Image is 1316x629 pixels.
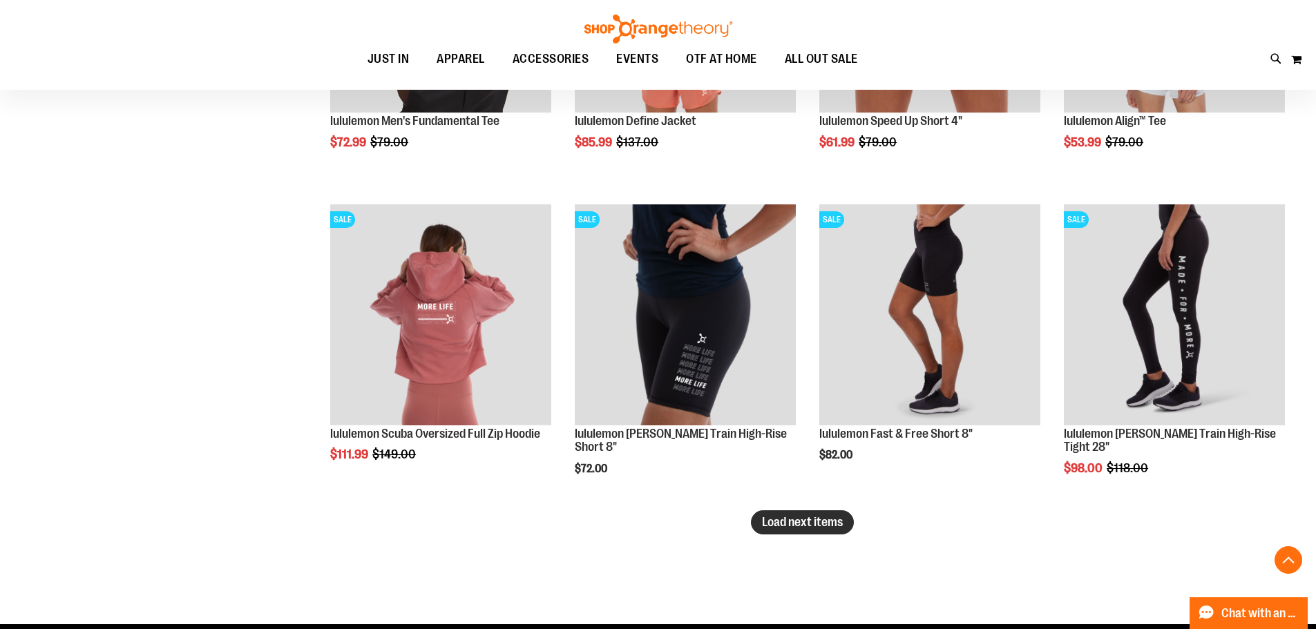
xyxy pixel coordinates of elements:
a: lululemon Define Jacket [575,114,696,128]
span: $72.99 [330,135,368,149]
span: SALE [819,211,844,228]
span: SALE [575,211,600,228]
a: lululemon [PERSON_NAME] Train High-Rise Short 8" [575,427,787,454]
a: lululemon Align™ Tee [1064,114,1166,128]
a: Product image for lululemon Wunder Train High-Rise Short 8"SALE [575,204,796,427]
button: Chat with an Expert [1190,597,1308,629]
a: lululemon Men's Fundamental Tee [330,114,499,128]
div: product [323,197,558,497]
span: $79.00 [1105,135,1145,149]
span: $79.00 [859,135,899,149]
span: $85.99 [575,135,614,149]
span: EVENTS [616,43,658,75]
span: $98.00 [1064,461,1105,475]
span: $61.99 [819,135,857,149]
span: Load next items [762,515,843,529]
a: Product image for lululemon Fast & Free Short 8"SALE [819,204,1040,427]
a: lululemon [PERSON_NAME] Train High-Rise Tight 28" [1064,427,1276,454]
a: Product image for lululemon Scuba Oversized Full Zip HoodieSALE [330,204,551,427]
span: SALE [1064,211,1089,228]
a: lululemon Speed Up Short 4" [819,114,962,128]
a: lululemon Fast & Free Short 8" [819,427,973,441]
img: Product image for lululemon Fast & Free Short 8" [819,204,1040,425]
span: $118.00 [1107,461,1150,475]
span: OTF AT HOME [686,43,757,75]
div: product [568,197,803,510]
a: lululemon Scuba Oversized Full Zip Hoodie [330,427,540,441]
div: product [1057,197,1292,510]
button: Back To Top [1275,546,1302,574]
span: APPAREL [437,43,485,75]
button: Load next items [751,510,854,534]
img: Product image for lululemon Scuba Oversized Full Zip Hoodie [330,204,551,425]
span: ACCESSORIES [513,43,589,75]
img: Shop Orangetheory [582,14,734,43]
div: product [812,197,1047,497]
span: $111.99 [330,447,370,461]
span: $79.00 [370,135,410,149]
span: SALE [330,211,355,228]
img: Product image for lululemon Wunder Train High-Rise Short 8" [575,204,796,425]
img: Product image for lululemon Wunder Train High-Rise Tight 28" [1064,204,1285,425]
span: Chat with an Expert [1221,607,1299,620]
span: $137.00 [616,135,660,149]
span: $82.00 [819,449,855,461]
a: Product image for lululemon Wunder Train High-Rise Tight 28"SALE [1064,204,1285,427]
span: ALL OUT SALE [785,43,858,75]
span: $53.99 [1064,135,1103,149]
span: $149.00 [372,447,418,461]
span: JUST IN [368,43,410,75]
span: $72.00 [575,463,609,475]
